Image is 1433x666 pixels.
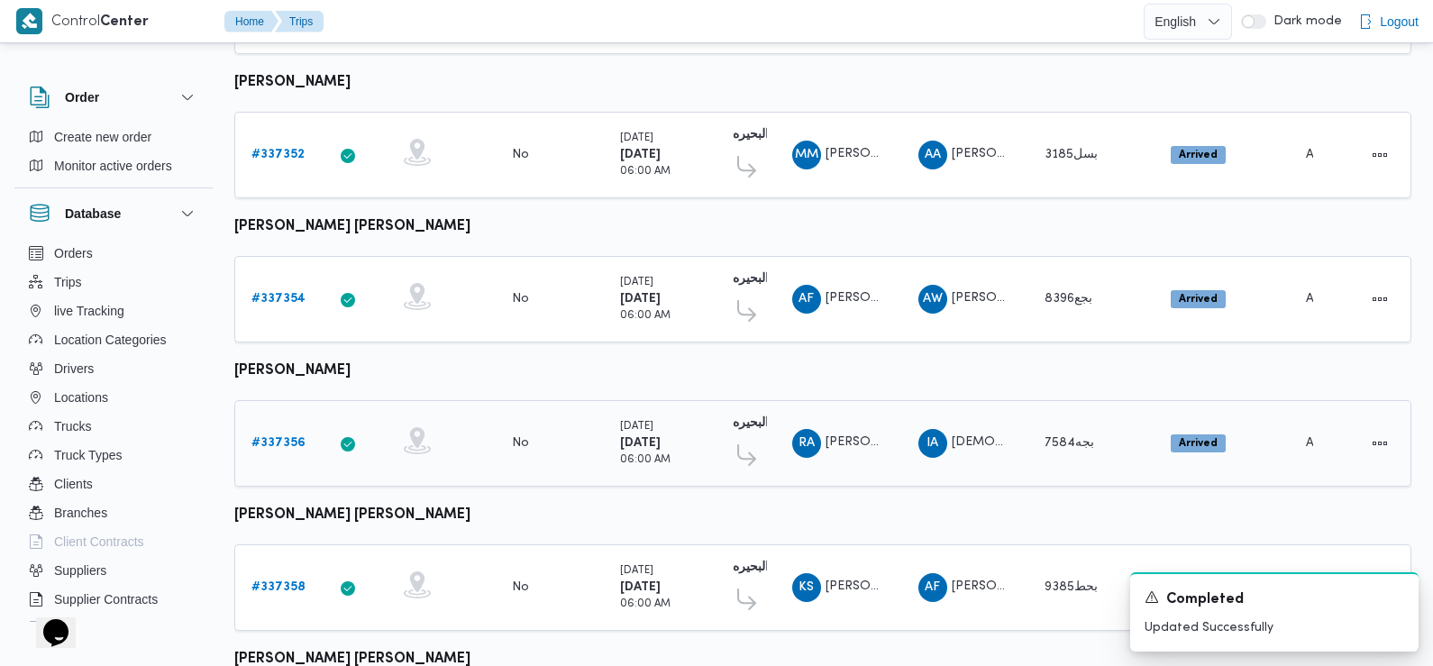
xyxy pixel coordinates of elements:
b: [DATE] [620,293,661,305]
span: Arrived [1171,290,1226,308]
span: [PERSON_NAME] [PERSON_NAME] [826,580,1035,592]
span: Admin [1306,149,1344,160]
button: Drivers [22,354,205,383]
button: Clients [22,470,205,498]
span: [DEMOGRAPHIC_DATA] عطيه [PERSON_NAME] [952,436,1234,448]
button: Suppliers [22,556,205,585]
b: Arrived [1179,438,1218,449]
span: Truck Types [54,444,122,466]
a: #337352 [251,144,305,166]
div: Ahmad Faroq Ahmad Jab Allah [918,573,947,602]
iframe: chat widget [18,594,76,648]
span: Location Categories [54,329,167,351]
b: [PERSON_NAME] [234,364,351,378]
b: [DATE] [620,149,661,160]
button: Branches [22,498,205,527]
button: Location Categories [22,325,205,354]
button: Actions [1365,141,1394,169]
div: Amaro Whaid Aataiah Jab Allah [918,285,947,314]
small: 06:00 AM [620,311,671,321]
span: Orders [54,242,93,264]
h3: Order [65,87,99,108]
button: Devices [22,614,205,643]
span: Completed [1166,589,1244,611]
small: [DATE] [620,278,653,287]
small: [DATE] [620,566,653,576]
span: AF [925,573,940,602]
h3: Database [65,203,121,224]
div: Database [14,239,213,629]
span: AA [925,141,941,169]
button: Actions [1365,429,1394,458]
span: Admin [1306,437,1344,449]
button: Actions [1365,285,1394,314]
button: Locations [22,383,205,412]
small: 06:00 AM [620,599,671,609]
small: 06:00 AM [620,455,671,465]
span: Drivers [54,358,94,379]
small: 06:00 AM [620,167,671,177]
span: AW [923,285,943,314]
span: live Tracking [54,300,124,322]
div: Isalam Aataiah Jab Allah Muhammad [918,429,947,458]
p: Updated Successfully [1145,618,1404,637]
b: [PERSON_NAME] [PERSON_NAME] [234,652,470,666]
b: Arrived [1179,150,1218,160]
span: بجع8396 [1045,293,1092,305]
b: [PERSON_NAME] [234,76,351,89]
button: Home [224,11,278,32]
span: Suppliers [54,560,106,581]
button: Order [29,87,198,108]
a: #337358 [251,577,306,598]
div: No [512,579,529,596]
div: No [512,291,529,307]
span: [PERSON_NAME] [826,148,928,160]
b: # 337356 [251,437,306,449]
b: دانون فرع البحيره [733,273,823,285]
b: Center [100,15,149,29]
a: #337356 [251,433,306,454]
span: [PERSON_NAME] [952,580,1054,592]
b: دانون فرع البحيره [733,417,823,429]
span: Trips [54,271,82,293]
button: Orders [22,239,205,268]
span: AF [799,285,814,314]
small: [DATE] [620,422,653,432]
div: Order [14,123,213,187]
span: Arrived [1171,146,1226,164]
small: [DATE] [620,133,653,143]
b: [DATE] [620,581,661,593]
div: Notification [1145,588,1404,611]
span: RA [799,429,815,458]
span: Locations [54,387,108,408]
b: دانون فرع البحيره [733,129,823,141]
span: بجه7584 [1045,437,1094,449]
span: Arrived [1171,434,1226,452]
b: [PERSON_NAME] [PERSON_NAME] [234,220,470,233]
span: Admin [1306,293,1344,305]
span: بحط9385 [1045,581,1098,593]
button: Monitor active orders [22,151,205,180]
button: Supplier Contracts [22,585,205,614]
span: Clients [54,473,93,495]
b: دانون فرع البحيره [733,561,823,573]
span: [PERSON_NAME] [PERSON_NAME] [826,292,1035,304]
span: [PERSON_NAME] [826,436,928,448]
img: X8yXhbKr1z7QwAAAABJRU5ErkJggg== [16,8,42,34]
span: [PERSON_NAME] [952,292,1054,304]
span: Devices [54,617,99,639]
button: live Tracking [22,297,205,325]
b: # 337358 [251,581,306,593]
button: Logout [1351,4,1426,40]
b: [PERSON_NAME] [PERSON_NAME] [234,508,470,522]
a: #337354 [251,288,306,310]
span: KS [799,573,814,602]
div: Ali Abadallah Abadalsmd Aljsamai [918,141,947,169]
span: [PERSON_NAME] [952,148,1054,160]
button: Trips [22,268,205,297]
button: Truck Types [22,441,205,470]
b: # 337354 [251,293,306,305]
span: Create new order [54,126,151,148]
div: Rajab Abadalamunam Bsaioni Shaban [792,429,821,458]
